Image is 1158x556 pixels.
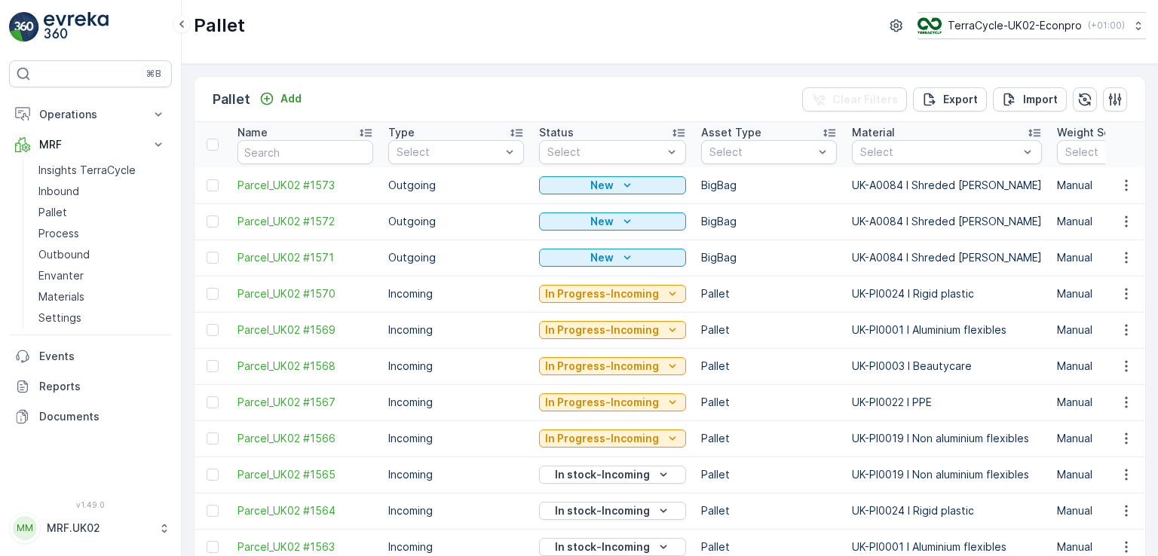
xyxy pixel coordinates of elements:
td: Outgoing [381,167,532,203]
p: Process [38,226,79,241]
div: Toggle Row Selected [207,469,219,481]
button: In stock-Incoming [539,538,686,556]
td: BigBag [694,203,844,240]
a: Parcel_UK02 #1569 [237,322,373,338]
td: Pallet [694,420,844,457]
p: ⌘B [146,68,161,80]
td: Pallet [694,276,844,312]
td: UK-A0084 I Shreded [PERSON_NAME] [844,167,1049,203]
a: Parcel_UK02 #1570 [237,286,373,301]
button: Import [993,87,1067,112]
a: Parcel_UK02 #1571 [237,250,373,265]
p: New [590,178,614,193]
span: Parcel_UK02 #1566 [237,431,373,446]
td: UK-A0084 I Shreded [PERSON_NAME] [844,203,1049,240]
button: In stock-Incoming [539,466,686,484]
a: Process [32,223,172,244]
a: Parcel_UK02 #1563 [237,539,373,554]
td: UK-PI0019 I Non aluminium flexibles [844,420,1049,457]
img: logo_light-DOdMpM7g.png [44,12,109,42]
div: Toggle Row Selected [207,360,219,372]
p: In Progress-Incoming [545,395,659,410]
td: BigBag [694,240,844,276]
td: Pallet [694,312,844,348]
p: Material [852,125,895,140]
p: Pallet [38,205,67,220]
img: terracycle_logo_wKaHoWT.png [918,17,942,34]
p: Export [943,92,978,107]
p: Add [280,91,302,106]
p: Pallet [194,14,245,38]
div: Toggle Row Selected [207,179,219,191]
button: New [539,212,686,231]
p: In Progress-Incoming [545,359,659,374]
p: Type [388,125,415,140]
p: Settings [38,310,81,325]
a: Parcel_UK02 #1568 [237,359,373,374]
p: Envanter [38,268,84,283]
td: Incoming [381,276,532,312]
p: Select [397,145,501,160]
td: UK-PI0024 I Rigid plastic [844,493,1049,529]
span: Parcel_UK02 #1573 [237,178,373,193]
button: New [539,249,686,267]
p: Import [1023,92,1058,107]
p: Clear Filters [832,92,898,107]
p: Outbound [38,247,90,262]
button: Operations [9,99,172,130]
p: Status [539,125,574,140]
button: MMMRF.UK02 [9,512,172,544]
td: UK-PI0001 I Aluminium flexibles [844,312,1049,348]
p: Select [709,145,813,160]
p: Weight Source [1057,125,1134,140]
p: In Progress-Incoming [545,322,659,338]
p: In stock-Incoming [555,539,650,554]
td: Incoming [381,457,532,493]
p: Asset Type [701,125,761,140]
td: Incoming [381,348,532,384]
p: Insights TerraCycle [38,163,136,178]
div: Toggle Row Selected [207,505,219,517]
td: Pallet [694,457,844,493]
a: Parcel_UK02 #1567 [237,395,373,410]
span: v 1.49.0 [9,500,172,509]
td: UK-PI0024 I Rigid plastic [844,276,1049,312]
p: In Progress-Incoming [545,431,659,446]
td: UK-PI0003 I Beautycare [844,348,1049,384]
p: Select [547,145,663,160]
a: Settings [32,307,172,328]
p: MRF [39,137,142,152]
a: Envanter [32,265,172,286]
a: Reports [9,371,172,402]
td: Incoming [381,312,532,348]
button: TerraCycle-UK02-Econpro(+01:00) [918,12,1146,39]
a: Parcel_UK02 #1565 [237,467,373,482]
button: New [539,176,686,194]
a: Parcel_UK02 #1572 [237,214,373,229]
p: In Progress-Incoming [545,286,659,301]
span: Parcel_UK02 #1564 [237,503,373,518]
p: ( +01:00 ) [1088,20,1125,32]
button: In Progress-Incoming [539,285,686,303]
td: UK-PI0022 I PPE [844,384,1049,420]
p: Documents [39,409,166,424]
a: Materials [32,286,172,307]
button: In Progress-Incoming [539,357,686,375]
div: Toggle Row Selected [207,432,219,444]
p: Reports [39,379,166,394]
p: New [590,250,614,265]
button: Clear Filters [802,87,907,112]
div: Toggle Row Selected [207,324,219,336]
button: In stock-Incoming [539,502,686,520]
a: Documents [9,402,172,432]
p: Select [860,145,1019,160]
td: BigBag [694,167,844,203]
